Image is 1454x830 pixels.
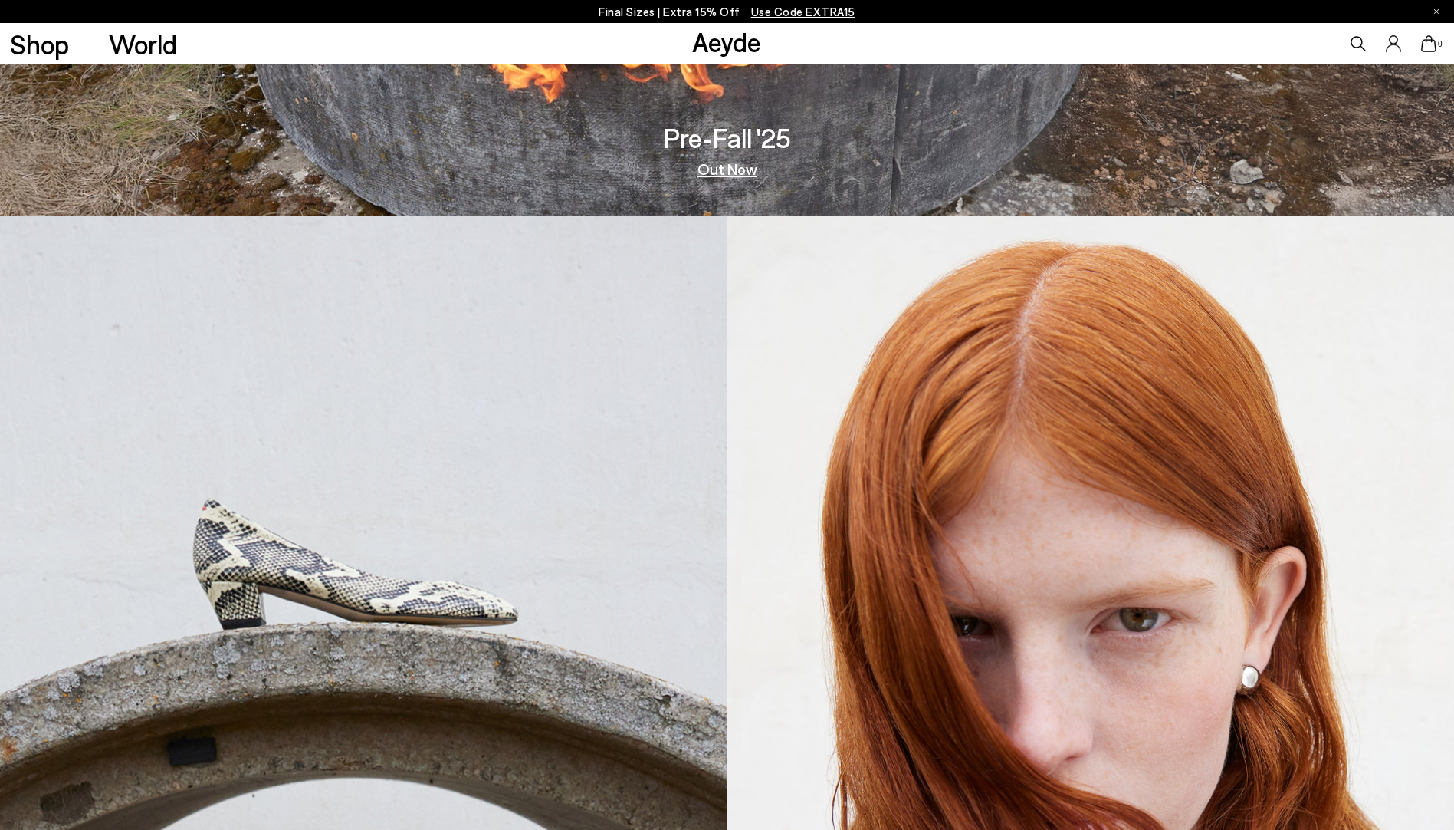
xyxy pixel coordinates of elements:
a: Out Now [697,161,757,176]
a: 0 [1421,35,1436,52]
a: World [109,31,177,58]
p: Final Sizes | Extra 15% Off [599,2,855,21]
span: 0 [1436,40,1444,48]
a: Shop [10,31,69,58]
h3: Pre-Fall '25 [664,124,791,151]
span: Navigate to /collections/ss25-final-sizes [751,5,855,18]
a: Aeyde [692,25,761,58]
